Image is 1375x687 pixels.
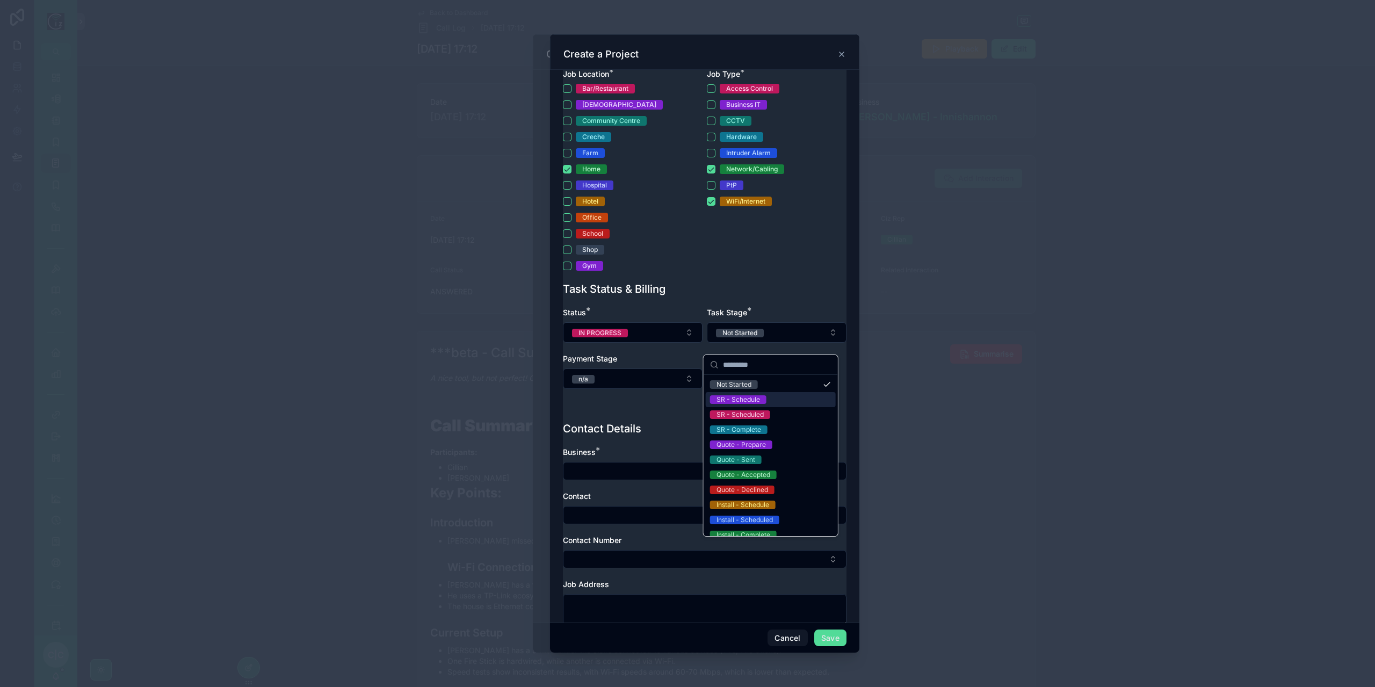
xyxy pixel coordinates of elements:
span: Contact [563,491,591,501]
span: Business [563,447,596,457]
div: Bar/Restaurant [582,84,628,93]
span: Task Stage [707,308,747,317]
div: WiFi/Internet [726,197,765,206]
button: Select Button [563,368,703,389]
div: Quote - Accepted [717,471,770,479]
div: IN PROGRESS [578,329,621,337]
div: Install - Complete [717,531,770,539]
button: Cancel [768,630,807,647]
div: Farm [582,148,598,158]
div: Community Centre [582,116,640,126]
div: SR - Schedule [717,395,760,404]
button: Select Button [563,462,846,480]
h1: Contact Details [563,421,641,436]
div: [DEMOGRAPHIC_DATA] [582,100,656,110]
div: SR - Complete [717,425,761,434]
div: Suggestions [704,375,838,536]
button: Select Button [563,506,846,524]
span: Contact Number [563,536,621,545]
button: Save [814,630,846,647]
div: CCTV [726,116,745,126]
span: Job Type [707,69,740,78]
div: Hotel [582,197,598,206]
div: Shop [582,245,598,255]
div: Office [582,213,602,222]
div: Creche [582,132,605,142]
div: Quote - Declined [717,486,768,494]
div: School [582,229,603,238]
div: Not Started [717,380,751,389]
div: Access Control [726,84,773,93]
div: Install - Scheduled [717,516,773,524]
span: Job Location [563,69,609,78]
div: Intruder Alarm [726,148,771,158]
button: Select Button [563,550,846,568]
div: PtP [726,180,737,190]
div: Network/Cabling [726,164,778,174]
span: Status [563,308,586,317]
span: Payment Stage [563,354,617,363]
div: Not Started [722,329,757,337]
div: Hospital [582,180,607,190]
div: SR - Scheduled [717,410,764,419]
button: Select Button [707,322,846,343]
h1: Task Status & Billing [563,281,665,297]
div: Gym [582,261,597,271]
div: Hardware [726,132,757,142]
div: n/a [578,375,588,384]
div: Install - Schedule [717,501,769,509]
div: Quote - Sent [717,455,755,464]
span: Billing Method [707,354,759,363]
span: Job Address [563,580,609,589]
button: Select Button [563,322,703,343]
div: Home [582,164,600,174]
div: Quote - Prepare [717,440,766,449]
h3: Create a Project [563,48,639,61]
div: Business IT [726,100,761,110]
